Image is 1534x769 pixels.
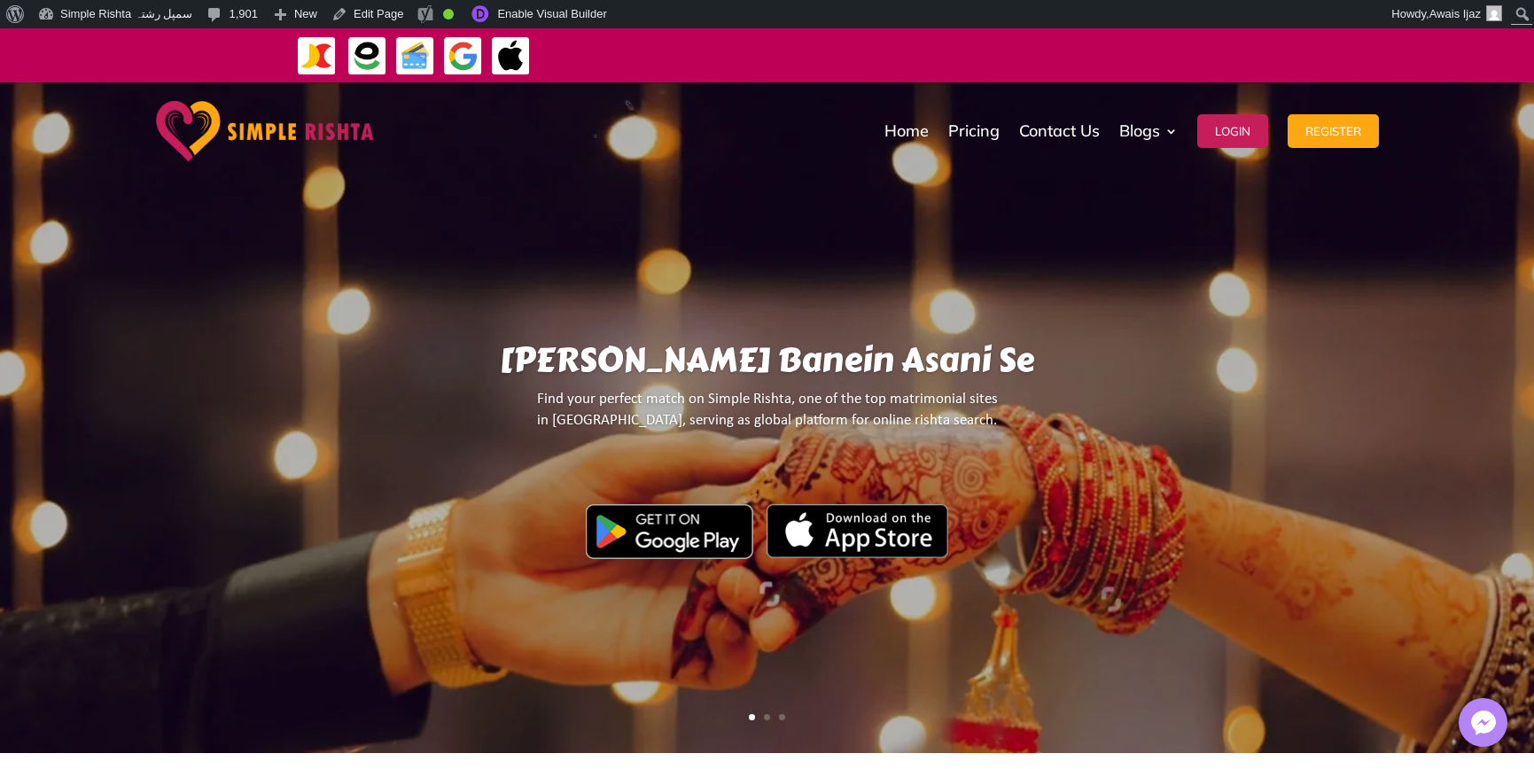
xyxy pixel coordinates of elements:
[586,504,753,559] img: Google Play
[1197,87,1268,175] a: Login
[443,9,454,19] div: Good
[1019,87,1100,175] a: Contact Us
[347,36,387,76] img: EasyPaisa-icon
[1288,114,1379,148] button: Register
[297,36,337,76] img: JazzCash-icon
[1197,114,1268,148] button: Login
[1288,87,1379,175] a: Register
[948,87,1000,175] a: Pricing
[443,36,483,76] img: GooglePay-icon
[1119,87,1178,175] a: Blogs
[779,714,785,720] a: 3
[200,340,1335,389] h1: [PERSON_NAME] Banein Asani Se
[1466,705,1501,741] img: Messenger
[749,714,755,720] a: 1
[884,87,929,175] a: Home
[764,714,770,720] a: 2
[923,39,960,70] strong: جاز کیش
[879,39,918,70] strong: ایزی پیسہ
[395,36,435,76] img: Credit Cards
[200,389,1335,447] p: Find your perfect match on Simple Rishta, one of the top matrimonial sites in [GEOGRAPHIC_DATA], ...
[1429,7,1481,20] span: Awais Ijaz
[491,36,531,76] img: ApplePay-icon
[585,44,1350,66] div: ایپ میں پیمنٹ صرف گوگل پے اور ایپل پے کے ذریعے ممکن ہے۔ ، یا کریڈٹ کارڈ کے ذریعے ویب سائٹ پر ہوگی۔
